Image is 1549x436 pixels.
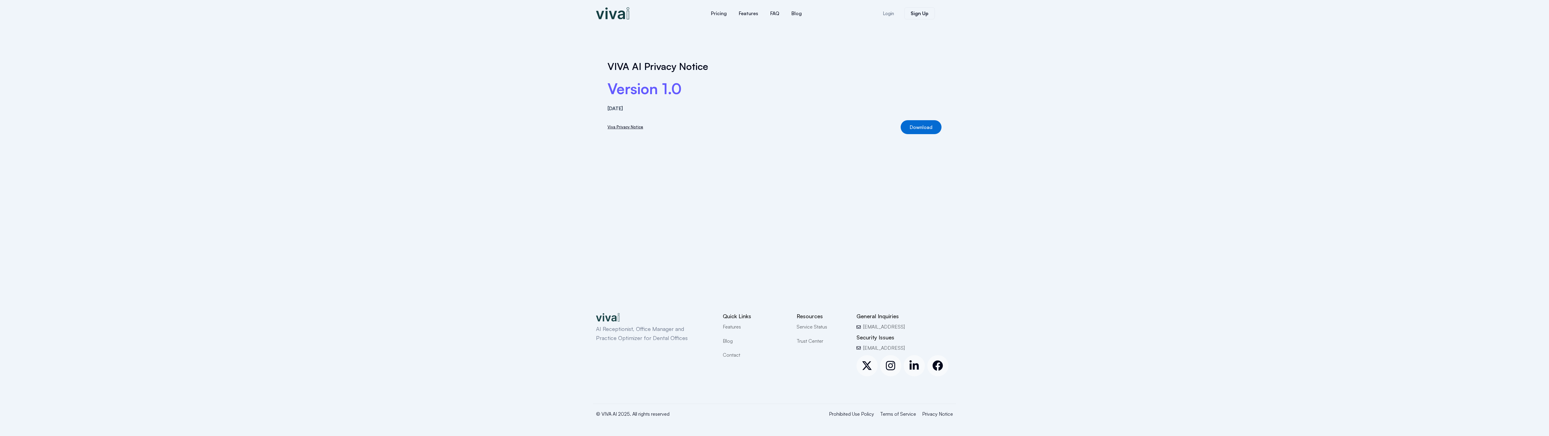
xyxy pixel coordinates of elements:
[883,11,894,16] span: Login
[607,105,623,111] strong: [DATE]
[901,120,942,134] a: Download
[723,337,788,345] a: Blog
[797,323,827,331] span: Service Status
[862,344,905,352] span: [EMAIL_ADDRESS]
[797,337,823,345] span: Trust Center
[723,351,740,359] span: Contact
[797,313,847,320] h2: Resources
[862,323,905,331] span: [EMAIL_ADDRESS]
[607,79,942,98] h2: Version 1.0
[764,6,785,21] a: FAQ
[856,344,953,352] a: [EMAIL_ADDRESS]
[723,313,788,320] h2: Quick Links
[904,7,935,19] a: Sign Up
[922,410,953,418] a: Privacy Notice
[856,334,953,341] h2: Security Issues
[607,124,643,130] a: Viva Privacy Notice
[797,323,847,331] a: Service Status
[705,6,733,21] a: Pricing
[856,313,953,320] h2: General Inquiries
[797,337,847,345] a: Trust Center
[829,410,874,418] a: Prohibited Use Policy
[733,6,764,21] a: Features
[607,61,942,72] h1: VIVA AI Privacy Notice
[596,325,702,342] p: AI Receptionist, Office Manager and Practice Optimizer for Dental Offices
[876,8,901,19] a: Login
[723,351,788,359] a: Contact
[856,323,953,331] a: [EMAIL_ADDRESS]
[911,11,928,16] span: Sign Up
[669,6,844,21] nav: Menu
[723,323,741,331] span: Features
[723,337,733,345] span: Blog
[880,410,916,418] a: Terms of Service
[723,323,788,331] a: Features
[596,410,753,418] p: © VIVA AI 2025. All rights reserved
[785,6,808,21] a: Blog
